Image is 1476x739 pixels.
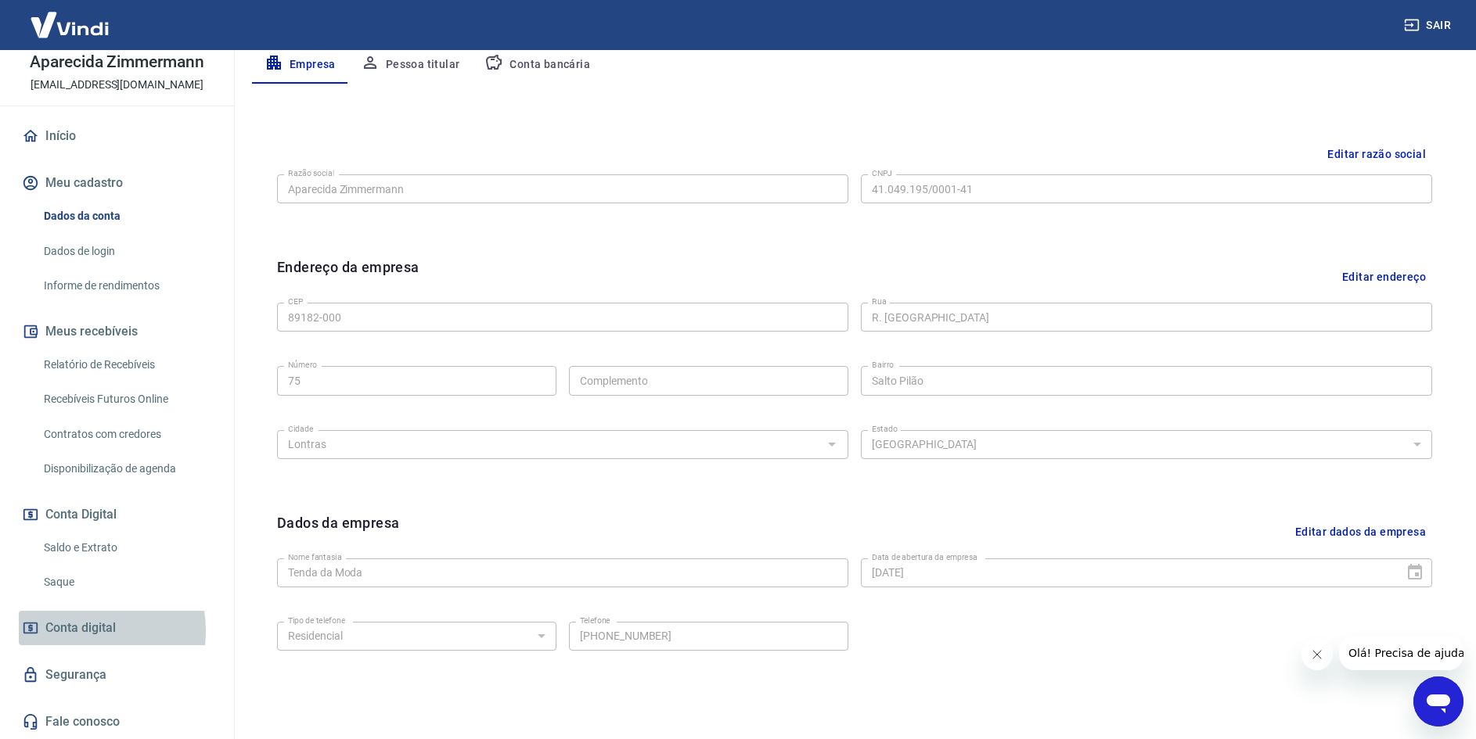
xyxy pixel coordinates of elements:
[288,615,345,626] label: Tipo de telefone
[9,11,131,23] span: Olá! Precisa de ajuda?
[19,314,215,349] button: Meus recebíveis
[38,200,215,232] a: Dados da conta
[252,46,348,84] button: Empresa
[1301,639,1333,670] iframe: Fechar mensagem
[1321,140,1432,169] button: Editar razão social
[282,435,818,454] input: Digite aqui algumas palavras para buscar a cidade
[45,617,116,639] span: Conta digital
[38,349,215,381] a: Relatório de Recebíveis
[872,359,894,371] label: Bairro
[38,235,215,267] a: Dados de login
[861,558,1393,587] input: DD/MM/YYYY
[872,551,977,563] label: Data de abertura da empresa
[872,167,892,179] label: CNPJ
[1336,256,1432,296] button: Editar endereço
[580,615,610,626] label: Telefone
[38,383,215,415] a: Recebíveis Futuros Online
[38,566,215,598] a: Saque
[1401,11,1457,40] button: Sair
[1289,512,1432,552] button: Editar dados da empresa
[30,54,204,70] p: Aparecida Zimmermann
[38,532,215,564] a: Saldo e Extrato
[19,119,215,153] a: Início
[19,166,215,200] button: Meu cadastro
[348,46,473,84] button: Pessoa titular
[472,46,603,84] button: Conta bancária
[31,77,203,93] p: [EMAIL_ADDRESS][DOMAIN_NAME]
[19,658,215,692] a: Segurança
[19,705,215,739] a: Fale conosco
[19,611,215,645] a: Conta digital
[38,453,215,485] a: Disponibilização de agenda
[277,256,419,296] h6: Endereço da empresa
[19,1,121,48] img: Vindi
[288,167,334,179] label: Razão social
[288,423,313,435] label: Cidade
[288,359,317,371] label: Número
[872,423,898,435] label: Estado
[19,497,215,532] button: Conta Digital
[38,418,215,450] a: Contratos com credores
[277,512,399,552] h6: Dados da empresa
[288,551,342,563] label: Nome fantasia
[1339,636,1463,670] iframe: Mensagem da empresa
[38,270,215,302] a: Informe de rendimentos
[288,296,303,307] label: CEP
[1413,676,1463,726] iframe: Botão para abrir a janela de mensagens
[872,296,887,307] label: Rua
